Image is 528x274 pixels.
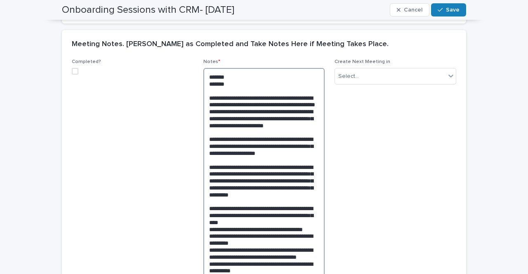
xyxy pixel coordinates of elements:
[446,7,460,13] span: Save
[390,3,429,16] button: Cancel
[335,59,390,64] span: Create Next Meeting in
[404,7,422,13] span: Cancel
[72,59,101,64] span: Completed?
[62,4,234,16] h2: Onboarding Sessions with CRM- [DATE]
[431,3,466,16] button: Save
[338,72,359,81] div: Select...
[72,40,389,49] h2: Meeting Notes. [PERSON_NAME] as Completed and Take Notes Here if Meeting Takes Place.
[203,59,220,64] span: Notes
